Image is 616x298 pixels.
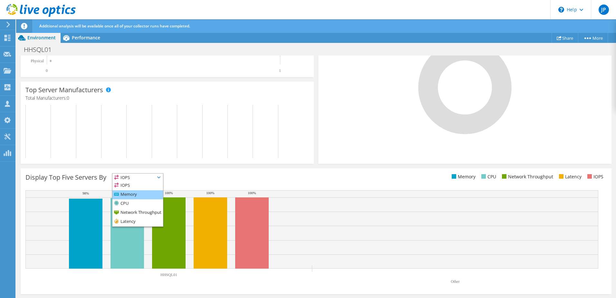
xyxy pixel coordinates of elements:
text: 1 [279,68,281,73]
a: Share [552,33,578,43]
text: 0 [50,59,52,63]
span: JP [599,5,609,15]
h3: Top Server Manufacturers [25,86,103,94]
text: HHSQL01 [160,273,177,277]
text: 0 [46,68,48,73]
text: 100% [248,191,256,195]
span: Environment [27,35,56,41]
li: CPU [112,199,163,208]
span: Performance [72,35,100,41]
li: Latency [557,173,582,180]
li: Latency [112,217,163,226]
a: More [578,33,608,43]
text: 100% [165,191,173,195]
text: 98% [82,191,89,195]
span: IOPS [112,174,163,181]
li: Memory [112,190,163,199]
li: Network Throughput [112,208,163,217]
li: CPU [480,173,496,180]
text: Other [451,279,459,284]
svg: \n [558,7,564,13]
li: Memory [450,173,476,180]
li: Network Throughput [500,173,553,180]
text: 100% [206,191,215,195]
li: IOPS [586,173,603,180]
li: IOPS [112,181,163,190]
text: Physical [31,59,44,63]
span: 0 [67,95,69,101]
h4: Total Manufacturers: [25,94,309,102]
h1: HHSQL01 [21,46,62,53]
span: Additional analysis will be available once all of your collector runs have completed. [39,23,190,29]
